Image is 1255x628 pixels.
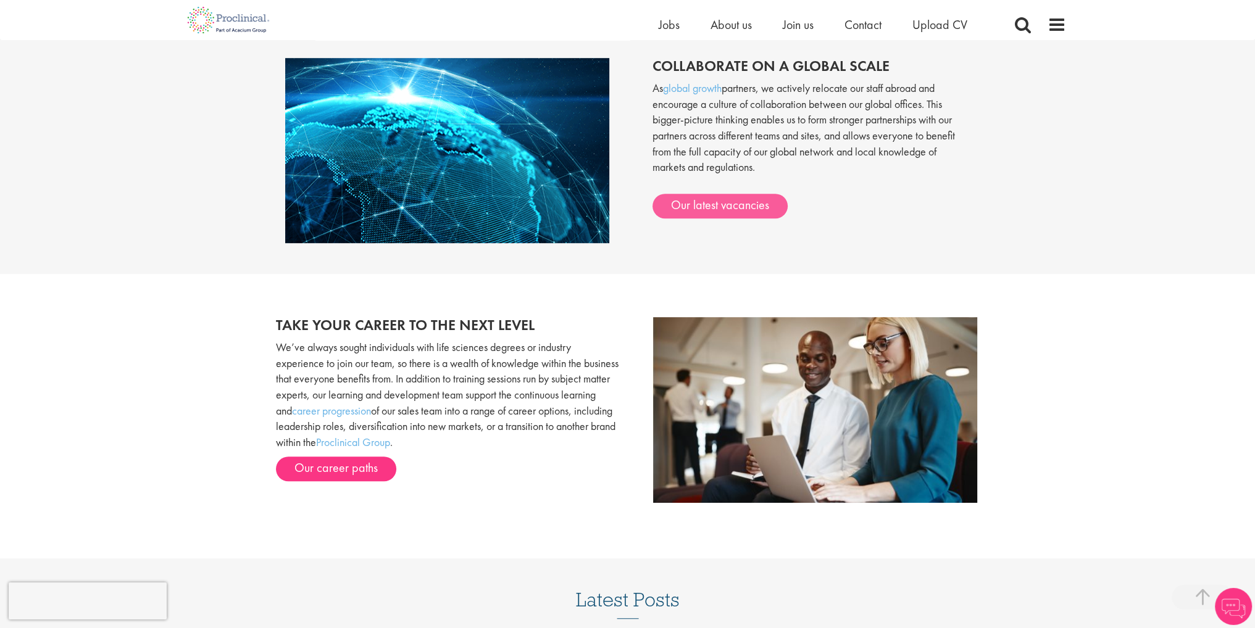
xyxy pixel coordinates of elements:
img: Chatbot [1215,588,1252,625]
a: Contact [844,17,882,33]
a: Our latest vacancies [653,194,788,218]
h2: Collaborate on a global scale [653,58,970,74]
p: As partners, we actively relocate our staff abroad and encourage a culture of collaboration betwe... [653,80,970,188]
a: About us [711,17,752,33]
a: Jobs [659,17,680,33]
iframe: reCAPTCHA [9,582,167,619]
a: Proclinical Group [316,435,390,449]
a: Upload CV [912,17,967,33]
p: We’ve always sought individuals with life sciences degrees or industry experience to join our tea... [276,339,619,450]
a: Our career paths [276,457,396,481]
a: career progression [292,403,371,418]
h2: Take your career to the next level [276,317,619,333]
a: Join us [783,17,814,33]
a: global growth [663,81,722,95]
h3: Latest Posts [576,589,680,619]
